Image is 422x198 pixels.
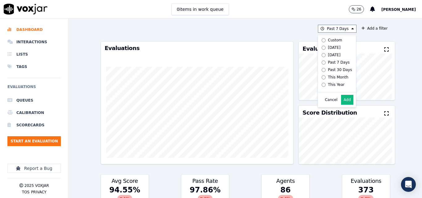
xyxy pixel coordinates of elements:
[401,177,416,192] div: Open Intercom Messenger
[359,25,390,32] button: Add a filter
[328,45,341,50] div: [DATE]
[31,190,46,195] button: Privacy
[328,82,345,87] div: This Year
[328,67,352,72] div: Past 30 Days
[349,5,370,13] button: 26
[318,25,356,33] button: Past 7 Days Custom [DATE] [DATE] Past 7 Days Past 30 Days This Month This Year Cancel Add
[322,83,326,87] input: This Year
[381,6,422,13] button: [PERSON_NAME]
[328,38,342,43] div: Custom
[7,23,61,36] a: Dashboard
[328,60,350,65] div: Past 7 Days
[7,164,61,173] button: Report a Bug
[185,178,225,184] h3: Pass Rate
[7,48,61,61] a: Lists
[381,7,416,12] span: [PERSON_NAME]
[302,46,334,52] h3: Evaluators
[7,61,61,73] a: Tags
[322,53,326,57] input: [DATE]
[322,68,326,72] input: Past 30 Days
[325,97,338,102] button: Cancel
[322,46,326,50] input: [DATE]
[328,53,341,57] div: [DATE]
[4,4,48,15] img: voxjar logo
[328,75,348,80] div: This Month
[357,7,361,12] p: 26
[7,136,61,146] button: Start an Evaluation
[322,75,326,79] input: This Month
[265,178,306,184] h3: Agents
[7,107,61,119] a: Calibration
[171,3,229,15] button: 0items in work queue
[302,110,357,116] h3: Score Distribution
[7,94,61,107] a: Queues
[105,45,290,51] h3: Evaluations
[7,119,61,131] a: Scorecards
[349,5,364,13] button: 26
[322,61,326,65] input: Past 7 Days
[24,183,49,188] p: 2025 Voxjar
[7,83,61,94] h6: Evaluations
[105,178,145,184] h3: Avg Score
[7,36,61,48] a: Interactions
[346,178,386,184] h3: Evaluations
[322,38,326,42] input: Custom
[22,190,29,195] button: TOS
[341,95,353,105] button: Add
